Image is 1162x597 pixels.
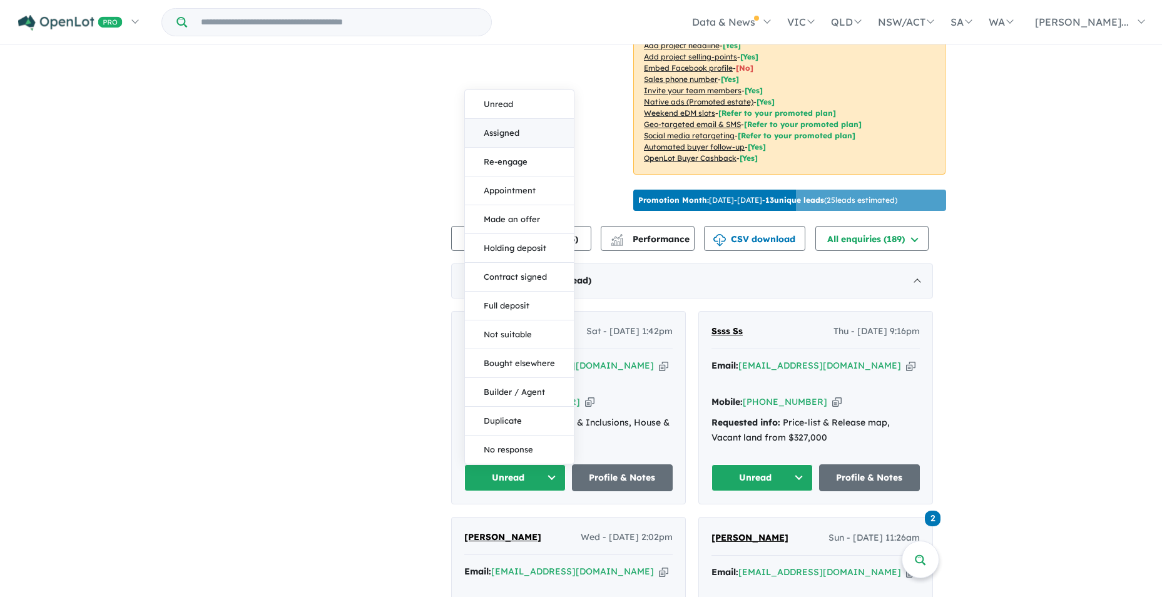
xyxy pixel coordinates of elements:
button: No response [465,436,574,464]
a: [EMAIL_ADDRESS][DOMAIN_NAME] [491,566,654,577]
u: Add project headline [644,41,720,50]
button: Unread [465,90,574,119]
button: Duplicate [465,407,574,436]
a: [PHONE_NUMBER] [743,396,827,407]
strong: Requested info: [711,417,780,428]
button: Copy [585,395,594,409]
u: Sales phone number [644,74,718,84]
u: Weekend eDM slots [644,108,715,118]
strong: Email: [711,360,738,371]
span: [PERSON_NAME]... [1035,16,1129,28]
a: [PERSON_NAME] [464,530,541,545]
span: [Yes] [757,97,775,106]
span: Performance [613,233,690,245]
span: [ Yes ] [745,86,763,95]
u: Social media retargeting [644,131,735,140]
button: Re-engage [465,148,574,176]
img: line-chart.svg [611,234,623,241]
a: Profile & Notes [819,464,920,491]
input: Try estate name, suburb, builder or developer [190,9,489,36]
span: [Yes] [740,153,758,163]
u: Geo-targeted email & SMS [644,120,741,129]
div: [DATE] [451,263,933,298]
span: [ Yes ] [721,74,739,84]
a: Profile & Notes [572,464,673,491]
span: [PERSON_NAME] [464,531,541,543]
button: Bought elsewhere [465,349,574,378]
a: 2 [925,509,940,526]
span: [Yes] [748,142,766,151]
a: [EMAIL_ADDRESS][DOMAIN_NAME] [738,566,901,578]
button: Not suitable [465,320,574,349]
span: Wed - [DATE] 2:02pm [581,530,673,545]
button: Full deposit [465,292,574,320]
span: Sat - [DATE] 1:42pm [586,324,673,339]
a: Ssss Ss [711,324,743,339]
b: 13 unique leads [765,195,824,205]
img: download icon [713,234,726,247]
a: [EMAIL_ADDRESS][DOMAIN_NAME] [738,360,901,371]
span: Thu - [DATE] 9:16pm [833,324,920,339]
u: Invite your team members [644,86,742,95]
button: CSV download [704,226,805,251]
button: Copy [659,565,668,578]
u: Embed Facebook profile [644,63,733,73]
u: OpenLot Buyer Cashback [644,153,736,163]
button: Copy [906,359,915,372]
span: Ssss Ss [711,325,743,337]
button: Builder / Agent [465,378,574,407]
a: [PERSON_NAME] [711,531,788,546]
button: Performance [601,226,695,251]
span: [PERSON_NAME] [711,532,788,543]
p: [DATE] - [DATE] - ( 25 leads estimated) [638,195,897,206]
strong: Email: [464,566,491,577]
div: Unread [464,89,574,464]
button: Copy [832,395,842,409]
span: Sun - [DATE] 11:26am [828,531,920,546]
button: Team member settings (3) [451,226,591,251]
span: [ No ] [736,63,753,73]
button: Contract signed [465,263,574,292]
img: bar-chart.svg [611,238,623,246]
span: [ Yes ] [740,52,758,61]
span: [Refer to your promoted plan] [738,131,855,140]
span: [Refer to your promoted plan] [718,108,836,118]
button: Holding deposit [465,234,574,263]
button: Made an offer [465,205,574,234]
u: Add project selling-points [644,52,737,61]
b: Promotion Month: [638,195,709,205]
strong: Email: [711,566,738,578]
u: Native ads (Promoted estate) [644,97,753,106]
button: Copy [659,359,668,372]
strong: Mobile: [711,396,743,407]
button: Appointment [465,176,574,205]
img: Openlot PRO Logo White [18,15,123,31]
button: Unread [711,464,813,491]
u: Automated buyer follow-up [644,142,745,151]
button: Unread [464,464,566,491]
button: Assigned [465,119,574,148]
span: [ Yes ] [723,41,741,50]
span: 2 [925,511,940,526]
div: Price-list & Release map, Vacant land from $327,000 [711,416,920,446]
span: [Refer to your promoted plan] [744,120,862,129]
button: All enquiries (189) [815,226,929,251]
